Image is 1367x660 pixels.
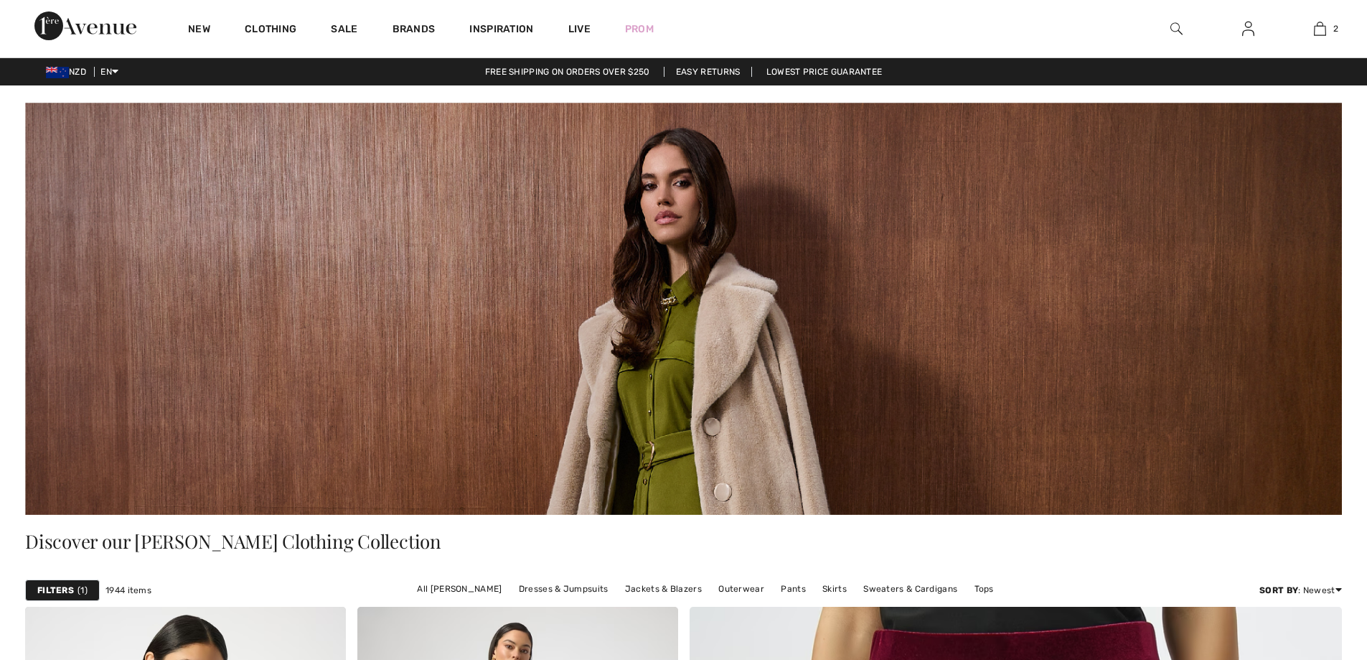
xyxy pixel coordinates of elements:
span: 2 [1333,22,1338,35]
strong: Sort By [1259,585,1298,595]
a: Sale [331,23,357,38]
span: EN [100,67,118,77]
img: New Zealand Dollar [46,67,69,78]
a: Clothing [245,23,296,38]
a: Sign In [1231,20,1266,38]
a: New [188,23,210,38]
a: Lowest Price Guarantee [755,67,894,77]
span: 1 [77,584,88,597]
span: NZD [46,67,92,77]
a: Skirts [815,580,854,598]
a: Prom [625,22,654,37]
img: My Bag [1314,20,1326,37]
img: My Info [1242,20,1254,37]
a: Brands [393,23,436,38]
span: 1944 items [105,584,151,597]
a: Tops [967,580,1001,598]
img: 1ère Avenue [34,11,136,40]
img: Joseph Ribkoff Canada: Women's Clothing Online | 1ère Avenue [25,103,1342,515]
a: Dresses & Jumpsuits [512,580,616,598]
a: 2 [1284,20,1355,37]
a: All [PERSON_NAME] [410,580,509,598]
a: Sweaters & Cardigans [856,580,964,598]
a: Outerwear [711,580,771,598]
a: Jackets & Blazers [618,580,709,598]
a: Easy Returns [664,67,753,77]
a: Live [568,22,591,37]
span: Discover our [PERSON_NAME] Clothing Collection [25,529,441,554]
a: Pants [774,580,813,598]
iframe: Opens a widget where you can find more information [1275,552,1353,588]
div: : Newest [1259,584,1342,597]
strong: Filters [37,584,74,597]
a: Free shipping on orders over $250 [474,67,662,77]
span: Inspiration [469,23,533,38]
img: search the website [1170,20,1183,37]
